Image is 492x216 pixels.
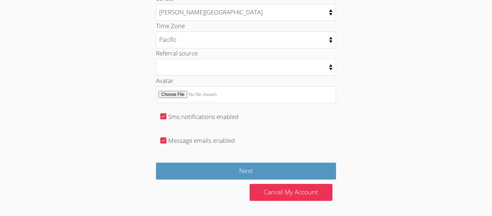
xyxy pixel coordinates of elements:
a: Cancel My Account [250,184,332,201]
label: Time Zone [156,22,185,30]
label: Avatar [156,76,174,85]
label: Referral source [156,49,198,57]
input: Next [156,163,336,180]
label: Message emails enabled [168,136,235,145]
label: Sms notifications enabled [168,113,238,121]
